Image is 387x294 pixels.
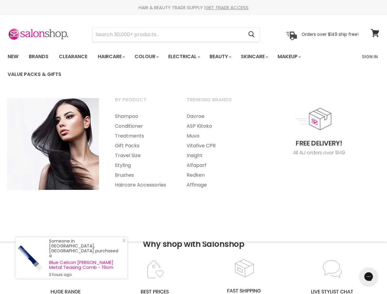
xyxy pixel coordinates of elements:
svg: Close Icon [122,239,126,242]
a: Visit product page [15,237,46,279]
a: Haircare [93,50,129,63]
a: Haircare Accessories [107,180,178,190]
form: Product [92,27,260,42]
a: Clearance [54,50,92,63]
a: Redken [179,170,249,180]
a: Travel Size [107,151,178,160]
a: Blue Celcon [PERSON_NAME] Metal Teasing Comb - 19cm [49,260,121,270]
ul: Main menu [3,48,358,83]
a: Makeup [273,50,305,63]
a: Brushes [107,170,178,180]
a: Affinage [179,180,249,190]
a: Muvo [179,131,249,141]
a: By Product [107,95,178,110]
ul: Main menu [179,111,249,190]
a: Vitafive CPR [179,141,249,151]
iframe: Gorgias live chat messenger [356,265,381,288]
a: Colour [130,50,162,63]
a: Skincare [236,50,272,63]
a: Close Notification [120,239,126,245]
a: GET TRADE ACCESS [206,4,249,11]
a: Alfaparf [179,160,249,170]
input: Search [93,28,243,42]
a: Davroe [179,111,249,121]
a: Value Packs & Gifts [3,68,66,81]
ul: Main menu [107,111,178,190]
a: New [3,50,23,63]
a: Trending Brands [179,95,249,110]
a: Gift Packs [107,141,178,151]
small: 3 hours ago [49,272,121,277]
a: Sign In [358,50,381,63]
a: ASP Kitoko [179,121,249,131]
a: Shampoo [107,111,178,121]
button: Search [243,28,260,42]
p: Orders over $149 ship free! [302,32,359,37]
a: Electrical [164,50,204,63]
a: Conditioner [107,121,178,131]
a: Brands [24,50,53,63]
a: Beauty [205,50,235,63]
a: Styling [107,160,178,170]
a: Treatments [107,131,178,141]
a: Insight [179,151,249,160]
div: Someone in [GEOGRAPHIC_DATA], [GEOGRAPHIC_DATA] purchased a [49,239,121,277]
